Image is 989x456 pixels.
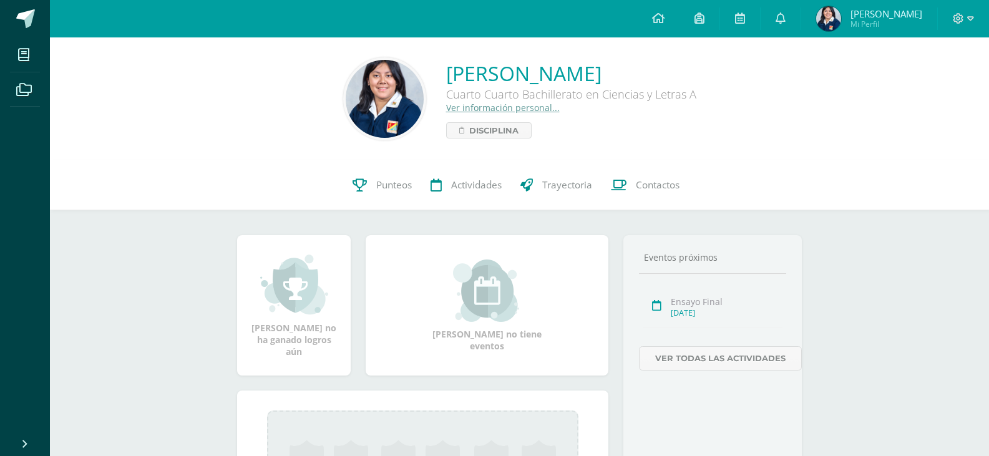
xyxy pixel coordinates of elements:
a: [PERSON_NAME] [446,60,696,87]
div: [PERSON_NAME] no ha ganado logros aún [250,253,338,357]
span: Trayectoria [542,178,592,192]
span: Contactos [636,178,680,192]
span: Disciplina [469,123,519,138]
div: [PERSON_NAME] no tiene eventos [425,260,550,352]
span: Actividades [451,178,502,192]
a: Disciplina [446,122,532,138]
div: Cuarto Cuarto Bachillerato en Ciencias y Letras A [446,87,696,102]
a: Trayectoria [511,160,602,210]
div: Eventos próximos [639,251,786,263]
span: [PERSON_NAME] [850,7,922,20]
img: event_small.png [453,260,521,322]
a: Punteos [343,160,421,210]
img: 386b97ca6dcc00f2af1beca8e69eb8b0.png [816,6,841,31]
a: Ver información personal... [446,102,560,114]
a: Contactos [602,160,689,210]
img: achievement_small.png [260,253,328,316]
div: Ensayo Final [671,296,782,308]
span: Punteos [376,178,412,192]
a: Actividades [421,160,511,210]
img: 771e55389e3dfe06d02ad328d847cce3.png [346,60,424,138]
span: Mi Perfil [850,19,922,29]
div: [DATE] [671,308,782,318]
a: Ver todas las actividades [639,346,802,371]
